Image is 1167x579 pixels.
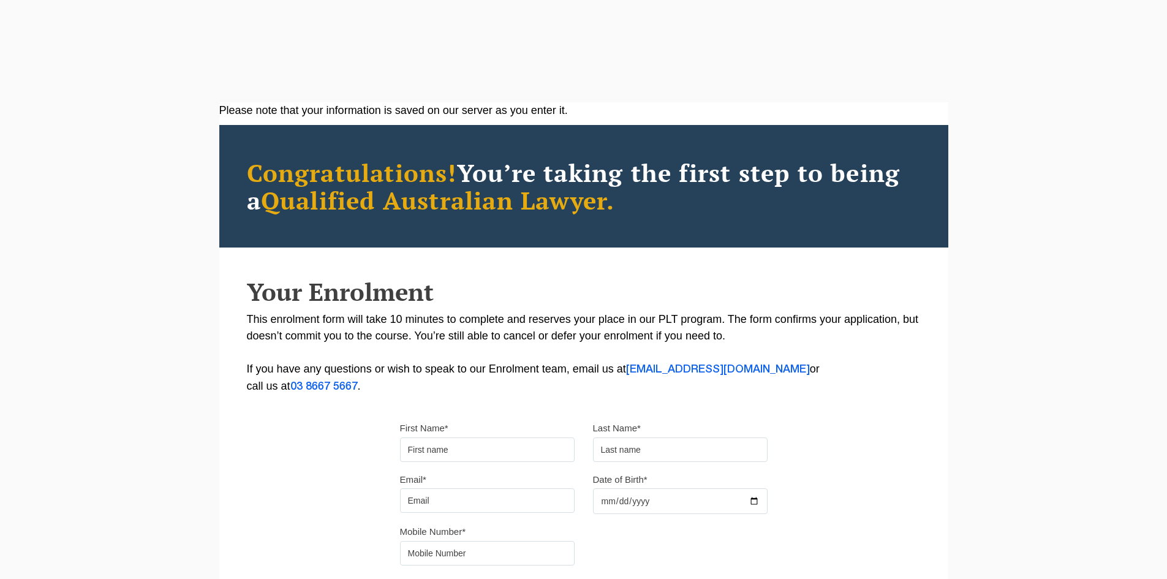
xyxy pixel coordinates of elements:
label: Last Name* [593,422,641,434]
label: Mobile Number* [400,526,466,538]
h2: Your Enrolment [247,278,921,305]
input: Email [400,488,575,513]
input: Mobile Number [400,541,575,566]
h2: You’re taking the first step to being a [247,159,921,214]
span: Congratulations! [247,156,457,189]
label: First Name* [400,422,448,434]
label: Date of Birth* [593,474,648,486]
input: First name [400,437,575,462]
p: This enrolment form will take 10 minutes to complete and reserves your place in our PLT program. ... [247,311,921,395]
a: 03 8667 5667 [290,382,358,392]
span: Qualified Australian Lawyer. [261,184,615,216]
div: Please note that your information is saved on our server as you enter it. [219,102,948,119]
label: Email* [400,474,426,486]
a: [EMAIL_ADDRESS][DOMAIN_NAME] [626,365,810,374]
input: Last name [593,437,768,462]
